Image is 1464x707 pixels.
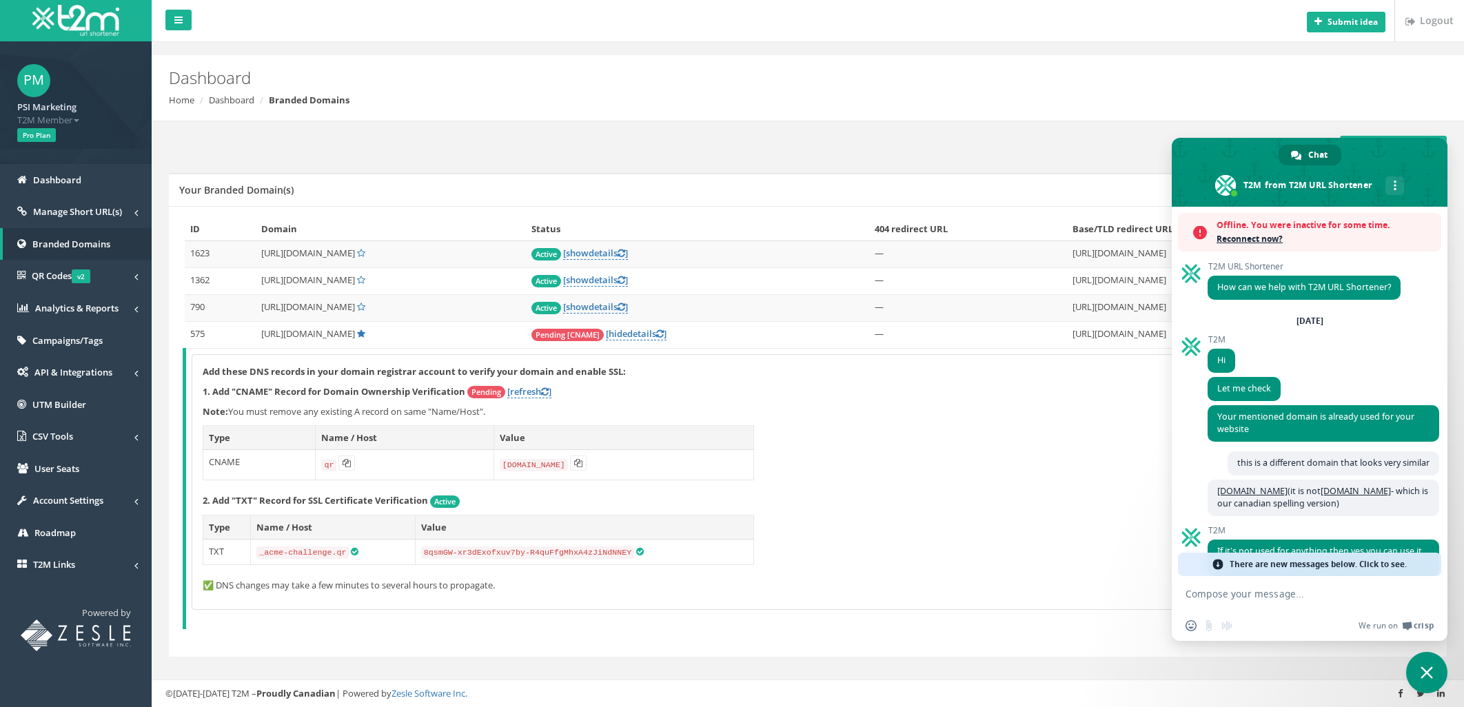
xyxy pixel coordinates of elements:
[17,97,134,126] a: PSI Marketing T2M Member
[1321,485,1391,497] a: [DOMAIN_NAME]
[1208,526,1439,535] span: T2M
[33,205,122,218] span: Manage Short URL(s)
[1359,620,1434,631] a: We run onCrisp
[32,334,103,347] span: Campaigns/Tags
[1217,485,1288,497] a: [DOMAIN_NAME]
[1186,588,1403,600] textarea: Compose your message...
[1230,553,1407,576] span: There are new messages below. Click to see.
[869,241,1067,268] td: —
[507,385,551,398] a: [refresh]
[1279,145,1341,165] div: Chat
[209,94,254,106] a: Dashboard
[421,546,635,559] code: 8qsmGW-xr3dExofxuv7by-R4quFfgMhxA4zJiNdNNEY
[203,515,251,540] th: Type
[269,94,349,106] strong: Branded Domains
[357,300,365,313] a: Set Default
[869,322,1067,349] td: —
[1186,620,1197,631] span: Insert an emoji
[606,327,667,340] a: [hidedetails]
[1297,317,1323,325] div: [DATE]
[1067,241,1330,268] td: [URL][DOMAIN_NAME]
[165,687,1450,700] div: ©[DATE]-[DATE] T2M – | Powered by
[203,450,316,480] td: CNAME
[261,300,355,313] span: [URL][DOMAIN_NAME]
[531,248,561,260] span: Active
[32,430,73,442] span: CSV Tools
[566,274,589,286] span: show
[17,128,56,142] span: Pro Plan
[869,268,1067,295] td: —
[1208,262,1401,271] span: T2M URL Shortener
[185,322,256,349] td: 575
[169,94,194,106] a: Home
[1067,322,1330,349] td: [URL][DOMAIN_NAME]
[203,425,316,450] th: Type
[415,515,753,540] th: Value
[1385,176,1404,195] div: More channels
[251,515,415,540] th: Name / Host
[392,687,467,699] a: Zesle Software Inc.
[869,295,1067,322] td: —
[1217,411,1414,435] span: Your mentioned domain is already used for your website
[357,327,365,340] a: Default
[33,174,81,186] span: Dashboard
[869,217,1067,241] th: 404 redirect URL
[33,494,103,506] span: Account Settings
[321,459,336,471] code: qr
[185,217,256,241] th: ID
[1067,295,1330,322] td: [URL][DOMAIN_NAME]
[1414,620,1434,631] span: Crisp
[566,300,589,313] span: show
[1067,268,1330,295] td: [URL][DOMAIN_NAME]
[203,385,465,398] strong: 1. Add "CNAME" Record for Domain Ownership Verification
[1067,217,1330,241] th: Base/TLD redirect URL
[17,114,134,127] span: T2M Member
[203,579,1416,592] p: ✅ DNS changes may take a few minutes to several hours to propagate.
[1307,12,1385,32] button: Submit idea
[563,274,628,287] a: [showdetails]
[256,217,526,241] th: Domain
[203,405,228,418] b: Note:
[32,238,110,250] span: Branded Domains
[1308,145,1328,165] span: Chat
[82,606,131,619] span: Powered by
[609,327,627,340] span: hide
[34,462,79,475] span: User Seats
[1217,281,1391,293] span: How can we help with T2M URL Shortener?
[1217,354,1226,366] span: Hi
[203,494,428,506] strong: 2. Add "TXT" Record for SSL Certificate Verification
[261,327,355,340] span: [URL][DOMAIN_NAME]
[531,329,604,341] span: Pending [CNAME]
[33,558,75,571] span: T2M Links
[256,687,336,699] strong: Proudly Canadian
[72,269,90,283] span: v2
[494,425,753,450] th: Value
[34,526,76,539] span: Roadmap
[1328,16,1378,28] b: Submit idea
[563,300,628,314] a: [showdetails]
[32,398,86,411] span: UTM Builder
[1359,620,1398,631] span: We run on
[357,274,365,286] a: Set Default
[1406,652,1447,693] div: Close chat
[500,459,568,471] code: [DOMAIN_NAME]
[1217,545,1422,569] span: If it’s not used for anything then yes you can use it for link shortening
[17,64,50,97] span: PM
[35,302,119,314] span: Analytics & Reports
[526,217,869,241] th: Status
[17,101,77,113] strong: PSI Marketing
[203,365,626,378] strong: Add these DNS records in your domain registrar account to verify your domain and enable SSL:
[32,5,119,36] img: T2M
[261,274,355,286] span: [URL][DOMAIN_NAME]
[1340,136,1447,159] a: Add New Domain
[1237,457,1430,469] span: this is a different domain that looks very similar
[566,247,589,259] span: show
[1217,218,1434,232] span: Offline. You were inactive for some time.
[531,302,561,314] span: Active
[34,366,112,378] span: API & Integrations
[185,241,256,268] td: 1623
[563,247,628,260] a: [showdetails]
[169,69,1230,87] h2: Dashboard
[261,247,355,259] span: [URL][DOMAIN_NAME]
[430,495,460,508] span: Active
